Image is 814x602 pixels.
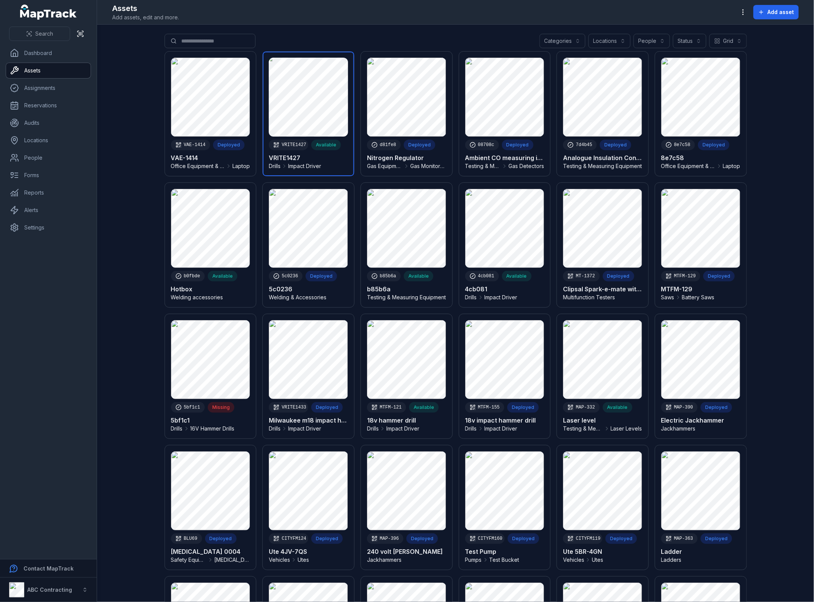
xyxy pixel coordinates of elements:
[6,133,91,148] a: Locations
[20,5,77,20] a: MapTrack
[6,63,91,78] a: Assets
[767,8,794,16] span: Add asset
[6,168,91,183] a: Forms
[6,150,91,165] a: People
[6,80,91,96] a: Assignments
[753,5,799,19] button: Add asset
[6,220,91,235] a: Settings
[6,203,91,218] a: Alerts
[6,98,91,113] a: Reservations
[27,586,72,593] strong: ABC Contracting
[6,115,91,130] a: Audits
[634,34,670,48] button: People
[588,34,630,48] button: Locations
[112,14,179,21] span: Add assets, edit and more.
[35,30,53,38] span: Search
[540,34,585,48] button: Categories
[112,3,179,14] h2: Assets
[673,34,706,48] button: Status
[6,185,91,200] a: Reports
[9,27,70,41] button: Search
[6,46,91,61] a: Dashboard
[24,565,74,572] strong: Contact MapTrack
[709,34,747,48] button: Grid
